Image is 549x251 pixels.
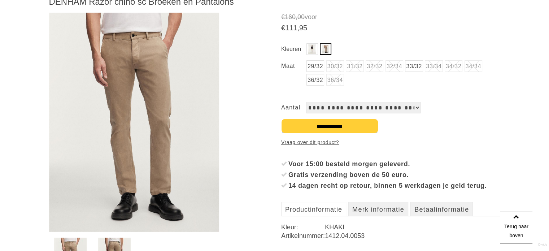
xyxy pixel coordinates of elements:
span: € [281,24,285,32]
ul: Maat [281,60,500,87]
dt: Artikelnummer: [281,231,325,240]
dd: 1412.04.0053 [325,231,500,240]
span: voor [281,13,500,22]
a: 29/32 [306,60,324,72]
a: Productinformatie [281,202,346,216]
span: , [296,13,297,21]
div: Gratis verzending boven de 50 euro. [288,169,500,180]
a: Vraag over dit product? [281,137,339,148]
img: DENHAM Razor chino sc Broeken en Pantalons [49,13,219,232]
a: Merk informatie [348,202,408,216]
span: 160 [285,13,296,21]
span: 95 [299,24,307,32]
img: DENHAM Razor chino sc Broeken en Pantalons [308,44,316,54]
a: Betaalinformatie [410,202,473,216]
span: , [297,24,299,32]
a: Terug naar boven [500,211,532,243]
div: Voor 15:00 besteld morgen geleverd. [288,159,500,169]
dt: Kleur: [281,223,325,231]
ul: Kleuren [281,43,500,57]
img: DENHAM Razor chino sc Broeken en Pantalons [322,45,329,53]
dd: KHAKI [325,223,500,231]
a: 36/32 [306,74,324,86]
a: Divide [538,240,547,249]
span: € [281,13,285,21]
a: 33/32 [405,60,423,72]
label: Aantal [281,102,306,113]
li: 14 dagen recht op retour, binnen 5 werkdagen je geld terug. [281,180,500,191]
span: 00 [297,13,305,21]
span: 111 [285,24,297,32]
